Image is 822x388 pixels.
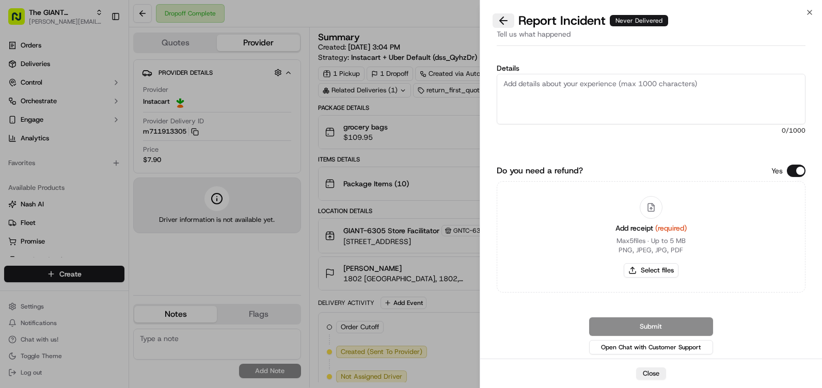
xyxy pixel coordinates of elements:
[610,15,668,26] div: Never Delivered
[6,145,83,164] a: 📗Knowledge Base
[176,102,188,114] button: Start new chat
[616,236,686,246] p: Max 5 files ∙ Up to 5 MB
[615,223,687,233] span: Add receipt
[35,109,131,117] div: We're available if you need us!
[655,223,687,233] span: (required)
[83,145,170,164] a: 💻API Documentation
[35,99,169,109] div: Start new chat
[497,64,805,72] label: Details
[771,166,783,176] p: Yes
[103,175,125,183] span: Pylon
[619,246,683,255] p: PNG, JPEG, JPG, PDF
[87,151,96,159] div: 💻
[497,165,583,177] label: Do you need a refund?
[589,340,713,354] button: Open Chat with Customer Support
[497,126,805,135] span: 0 /1000
[518,12,668,29] p: Report Incident
[10,41,188,58] p: Welcome 👋
[624,263,678,278] button: Select files
[636,367,666,380] button: Close
[21,150,79,160] span: Knowledge Base
[10,99,29,117] img: 1736555255976-a54dd68f-1ca7-489b-9aae-adbdc363a1c4
[10,151,19,159] div: 📗
[497,29,805,46] div: Tell us what happened
[73,174,125,183] a: Powered byPylon
[27,67,186,77] input: Got a question? Start typing here...
[98,150,166,160] span: API Documentation
[10,10,31,31] img: Nash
